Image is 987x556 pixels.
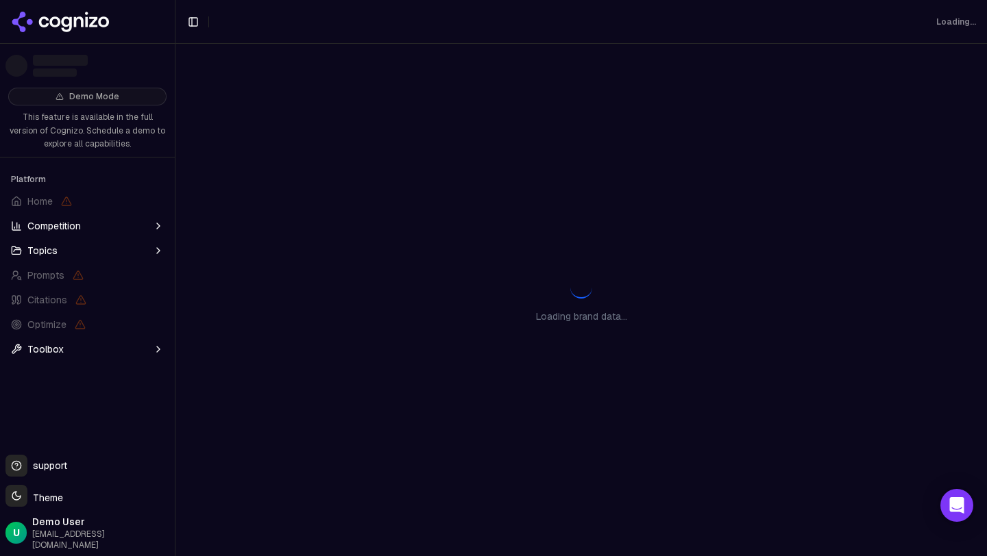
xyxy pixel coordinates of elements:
span: Toolbox [27,342,64,356]
div: Open Intercom Messenger [940,489,973,522]
span: U [13,526,20,540]
span: Competition [27,219,81,233]
span: Demo User [32,515,169,529]
span: Home [27,194,53,208]
div: Platform [5,168,169,190]
span: Topics [27,244,58,257]
span: Prompts [27,268,64,282]
span: [EMAIL_ADDRESS][DOMAIN_NAME] [32,529,169,551]
div: Loading... [936,16,976,27]
p: Loading brand data... [536,309,627,323]
span: Theme [27,492,63,504]
button: Competition [5,215,169,237]
button: Topics [5,240,169,262]
button: Toolbox [5,338,169,360]
span: Demo Mode [69,91,119,102]
span: Citations [27,293,67,307]
span: Optimize [27,318,66,331]
span: support [27,459,67,472]
p: This feature is available in the full version of Cognizo. Schedule a demo to explore all capabili... [8,111,167,151]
